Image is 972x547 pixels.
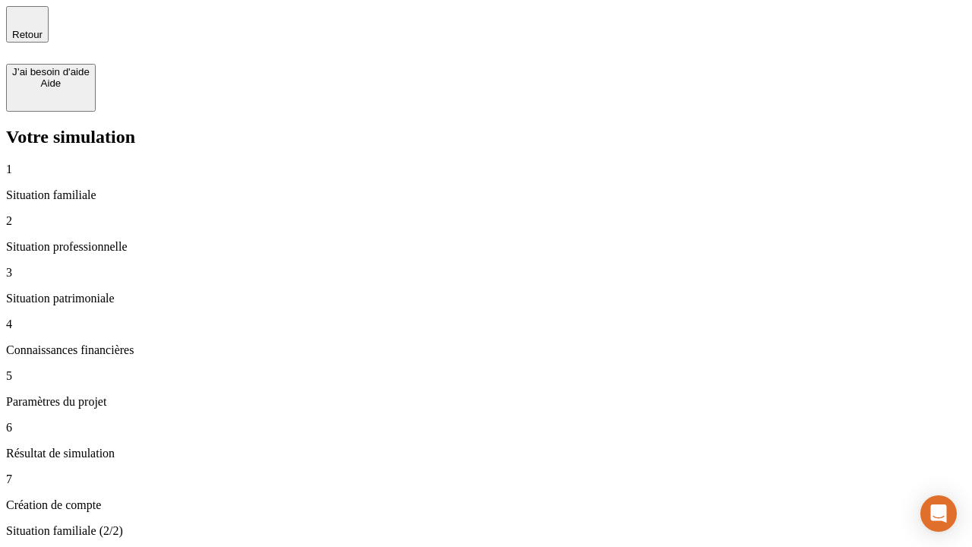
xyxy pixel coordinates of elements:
[6,473,966,486] p: 7
[6,6,49,43] button: Retour
[6,266,966,280] p: 3
[6,343,966,357] p: Connaissances financières
[12,66,90,77] div: J’ai besoin d'aide
[6,395,966,409] p: Paramètres du projet
[6,188,966,202] p: Situation familiale
[920,495,957,532] div: Open Intercom Messenger
[6,64,96,112] button: J’ai besoin d'aideAide
[6,240,966,254] p: Situation professionnelle
[6,447,966,460] p: Résultat de simulation
[12,29,43,40] span: Retour
[6,369,966,383] p: 5
[6,127,966,147] h2: Votre simulation
[6,292,966,305] p: Situation patrimoniale
[6,498,966,512] p: Création de compte
[6,524,966,538] p: Situation familiale (2/2)
[6,163,966,176] p: 1
[6,421,966,435] p: 6
[12,77,90,89] div: Aide
[6,318,966,331] p: 4
[6,214,966,228] p: 2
